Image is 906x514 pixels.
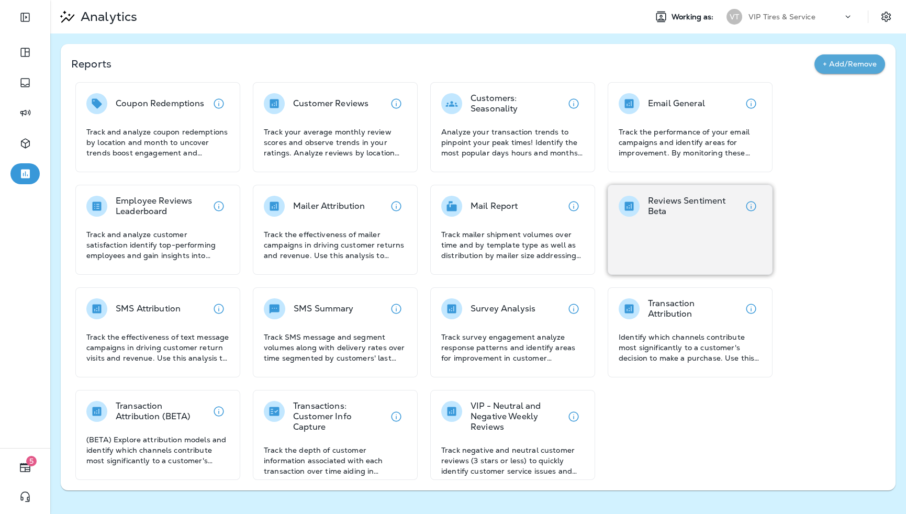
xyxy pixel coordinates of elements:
button: View details [386,93,407,114]
p: Transactions: Customer Info Capture [293,401,386,432]
span: 5 [26,456,37,466]
button: Expand Sidebar [10,7,40,28]
p: Survey Analysis [471,304,535,314]
p: Track survey engagement analyze response patterns and identify areas for improvement in customer ... [441,332,584,363]
p: Customer Reviews [293,98,368,109]
p: Track the depth of customer information associated with each transaction over time aiding in asse... [264,445,407,476]
p: Reviews Sentiment Beta [648,196,741,217]
p: Track and analyze customer satisfaction identify top-performing employees and gain insights into ... [86,229,229,261]
button: View details [563,406,584,427]
p: (BETA) Explore attribution models and identify which channels contribute most significantly to a ... [86,434,229,466]
p: Track the effectiveness of text message campaigns in driving customer return visits and revenue. ... [86,332,229,363]
button: View details [563,196,584,217]
span: Working as: [672,13,716,21]
button: View details [741,93,762,114]
p: Track and analyze coupon redemptions by location and month to uncover trends boost engagement and... [86,127,229,158]
p: VIP Tires & Service [748,13,815,21]
p: Coupon Redemptions [116,98,205,109]
button: View details [208,93,229,114]
p: Transaction Attribution (BETA) [116,401,208,422]
p: Track negative and neutral customer reviews (3 stars or less) to quickly identify customer servic... [441,445,584,476]
p: SMS Summary [294,304,354,314]
p: Mail Report [471,201,518,211]
p: Track your average monthly review scores and observe trends in your ratings. Analyze reviews by l... [264,127,407,158]
button: Settings [877,7,896,26]
button: View details [208,401,229,422]
p: Track mailer shipment volumes over time and by template type as well as distribution by mailer si... [441,229,584,261]
p: Reports [71,57,814,71]
p: Track SMS message and segment volumes along with delivery rates over time segmented by customers'... [264,332,407,363]
button: View details [741,298,762,319]
p: Track the effectiveness of mailer campaigns in driving customer returns and revenue. Use this ana... [264,229,407,261]
p: Customers: Seasonality [471,93,563,114]
p: Track the performance of your email campaigns and identify areas for improvement. By monitoring t... [619,127,762,158]
button: View details [386,406,407,427]
button: View details [386,298,407,319]
button: View details [208,298,229,319]
p: Analytics [76,9,137,25]
button: View details [741,196,762,217]
button: View details [563,93,584,114]
button: + Add/Remove [814,54,885,74]
p: Identify which channels contribute most significantly to a customer's decision to make a purchase... [619,332,762,363]
button: 5 [10,457,40,478]
p: Employee Reviews Leaderboard [116,196,208,217]
p: Analyze your transaction trends to pinpoint your peak times! Identify the most popular days hours... [441,127,584,158]
button: View details [563,298,584,319]
button: View details [208,196,229,217]
p: Transaction Attribution [648,298,741,319]
p: SMS Attribution [116,304,181,314]
div: VT [726,9,742,25]
p: Email General [648,98,705,109]
p: VIP - Neutral and Negative Weekly Reviews [471,401,563,432]
p: Mailer Attribution [293,201,365,211]
button: View details [386,196,407,217]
